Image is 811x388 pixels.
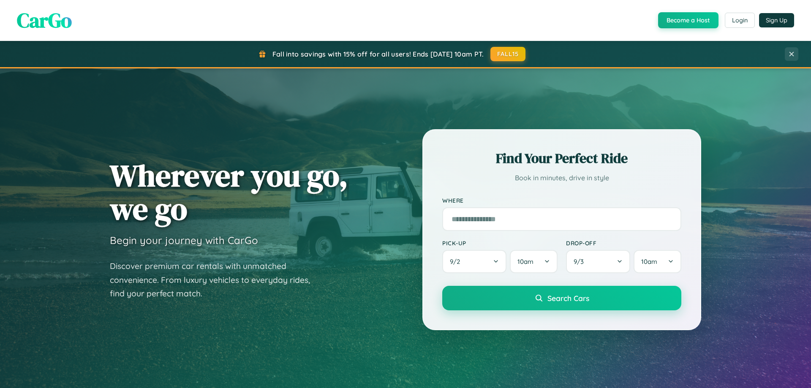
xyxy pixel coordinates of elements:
[725,13,755,28] button: Login
[442,197,681,204] label: Where
[17,6,72,34] span: CarGo
[110,159,348,225] h1: Wherever you go, we go
[272,50,484,58] span: Fall into savings with 15% off for all users! Ends [DATE] 10am PT.
[574,258,588,266] span: 9 / 3
[658,12,718,28] button: Become a Host
[517,258,533,266] span: 10am
[547,293,589,303] span: Search Cars
[442,239,558,247] label: Pick-up
[510,250,558,273] button: 10am
[566,250,630,273] button: 9/3
[634,250,681,273] button: 10am
[566,239,681,247] label: Drop-off
[442,250,506,273] button: 9/2
[110,234,258,247] h3: Begin your journey with CarGo
[641,258,657,266] span: 10am
[759,13,794,27] button: Sign Up
[442,149,681,168] h2: Find Your Perfect Ride
[442,286,681,310] button: Search Cars
[110,259,321,301] p: Discover premium car rentals with unmatched convenience. From luxury vehicles to everyday rides, ...
[442,172,681,184] p: Book in minutes, drive in style
[490,47,526,61] button: FALL15
[450,258,464,266] span: 9 / 2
